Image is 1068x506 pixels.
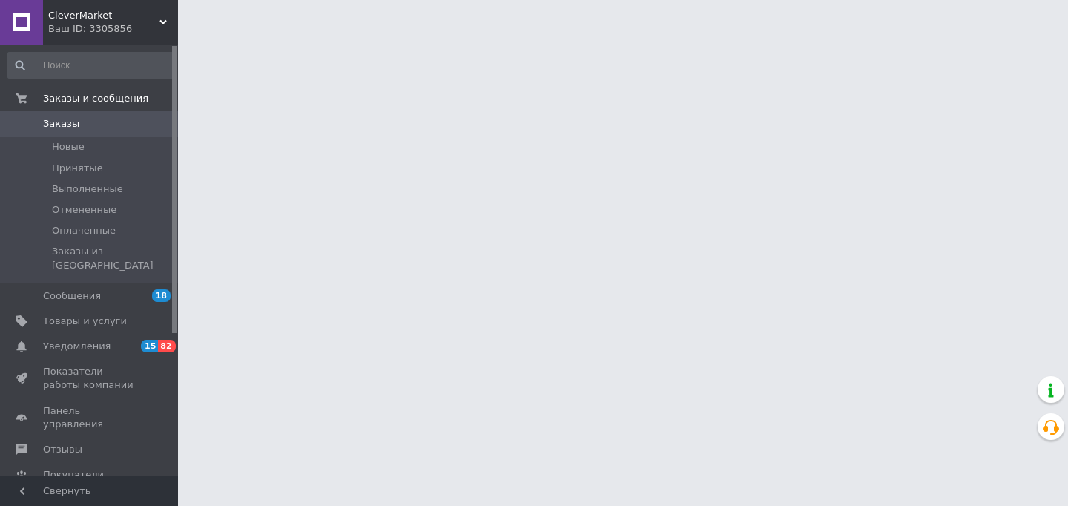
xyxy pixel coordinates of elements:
[43,117,79,131] span: Заказы
[43,315,127,328] span: Товары и услуги
[158,340,175,352] span: 82
[52,224,116,237] span: Оплаченные
[152,289,171,302] span: 18
[141,340,158,352] span: 15
[52,245,174,272] span: Заказы из [GEOGRAPHIC_DATA]
[43,443,82,456] span: Отзывы
[43,340,111,353] span: Уведомления
[43,468,104,482] span: Покупатели
[48,22,178,36] div: Ваш ID: 3305856
[43,92,148,105] span: Заказы и сообщения
[48,9,159,22] span: CleverMarket
[52,183,123,196] span: Выполненные
[7,52,175,79] input: Поиск
[52,162,103,175] span: Принятые
[43,404,137,431] span: Панель управления
[43,289,101,303] span: Сообщения
[52,203,116,217] span: Отмененные
[52,140,85,154] span: Новые
[43,365,137,392] span: Показатели работы компании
